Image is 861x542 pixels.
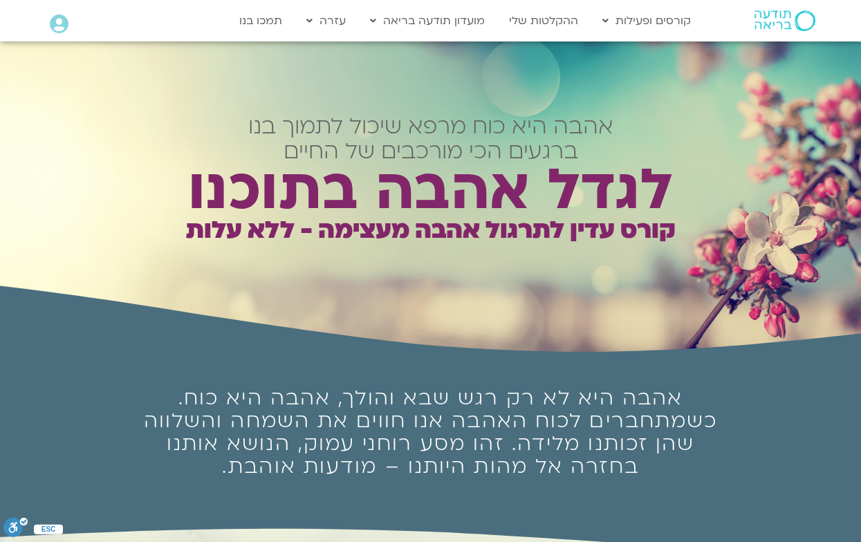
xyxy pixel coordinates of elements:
[299,8,353,34] a: עזרה
[502,8,585,34] a: ההקלטות שלי
[232,8,289,34] a: תמכו בנו
[133,386,728,478] h1: אהבה היא לא רק רגש שבא והולך, אהבה היא כוח. כשמתחברים לכוח האהבה אנו חווים את השמחה והשלווה שהן ז...
[595,8,698,34] a: קורסים ופעילות
[108,114,753,164] h2: אהבה היא כוח מרפא שיכול לתמוך בנו ברגעים הכי מורכבים של החיים
[108,164,753,216] h1: לגדל אהבה בתוכנו
[108,216,753,244] h1: קורס עדין לתרגול אהבה מעצימה - ללא עלות
[363,8,492,34] a: מועדון תודעה בריאה
[754,10,815,31] img: תודעה בריאה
